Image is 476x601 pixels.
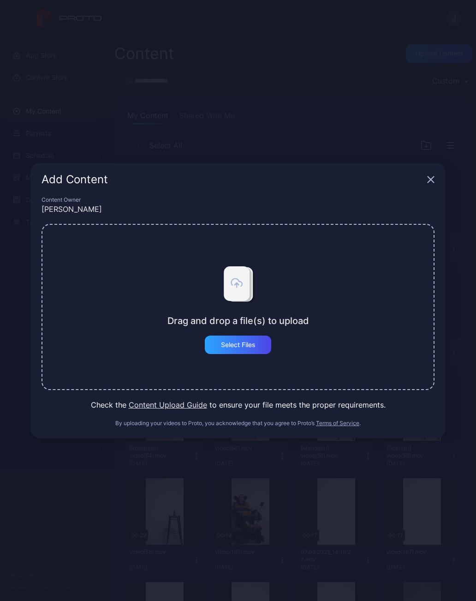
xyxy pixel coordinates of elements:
div: By uploading your videos to Proto, you acknowledge that you agree to Proto’s . [42,420,434,427]
div: Drag and drop a file(s) to upload [167,315,309,326]
div: Select Files [221,341,256,349]
div: Add Content [42,174,423,185]
button: Terms of Service [316,420,359,427]
div: Check the to ensure your file meets the proper requirements. [42,399,434,410]
button: Select Files [205,336,271,354]
div: Content Owner [42,196,434,204]
div: [PERSON_NAME] [42,204,434,215]
button: Content Upload Guide [129,399,207,410]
